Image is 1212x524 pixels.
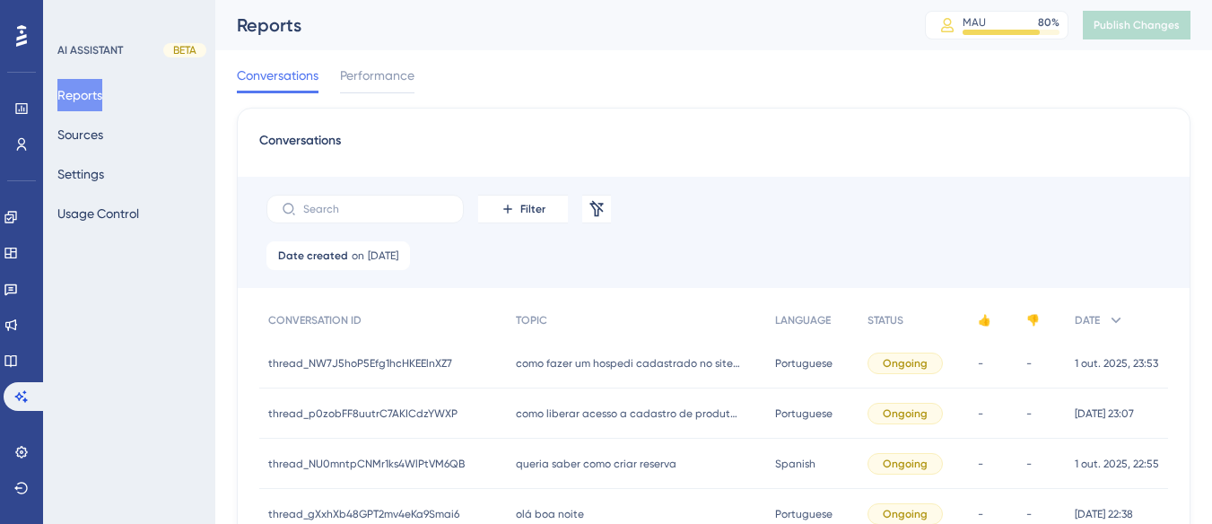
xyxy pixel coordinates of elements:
button: Reports [57,79,102,111]
span: [DATE] [368,249,398,263]
span: STATUS [868,313,903,327]
span: Spanish [775,457,815,471]
span: queria saber como criar reserva [516,457,676,471]
span: Date created [278,249,348,263]
span: Ongoing [883,507,928,521]
span: Conversations [259,130,341,162]
button: Filter [478,195,568,223]
span: CONVERSATION ID [268,313,362,327]
span: DATE [1075,313,1100,327]
span: - [1026,507,1032,521]
span: 1 out. 2025, 23:53 [1075,356,1158,371]
button: Usage Control [57,197,139,230]
div: 80 % [1038,15,1059,30]
span: - [978,356,983,371]
div: BETA [163,43,206,57]
span: LANGUAGE [775,313,831,327]
span: thread_NW7J5hoP5Efg1hcHKEElnXZ7 [268,356,452,371]
span: 👎 [1026,313,1040,327]
div: AI ASSISTANT [57,43,123,57]
span: - [978,457,983,471]
span: thread_p0zobFF8uutrC7AKICdzYWXP [268,406,458,421]
button: Publish Changes [1083,11,1190,39]
span: thread_NU0mntpCNMr1ks4WlPtVM6QB [268,457,465,471]
span: Publish Changes [1094,18,1180,32]
span: Ongoing [883,406,928,421]
div: Reports [237,13,880,38]
span: como liberar acesso a cadastro de produtos [516,406,740,421]
span: Performance [340,65,414,86]
span: TOPIC [516,313,547,327]
span: como fazer um hospedi cadastrado no sitema passar para criança? [516,356,740,371]
span: 👍 [978,313,991,327]
span: 1 out. 2025, 22:55 [1075,457,1159,471]
div: MAU [963,15,986,30]
span: Portuguese [775,507,833,521]
button: Sources [57,118,103,151]
span: thread_gXxhXb48GPT2mv4eKa9Smai6 [268,507,459,521]
span: - [1026,406,1032,421]
button: Settings [57,158,104,190]
span: Ongoing [883,457,928,471]
span: olá boa noite [516,507,584,521]
span: Filter [520,202,545,216]
span: Ongoing [883,356,928,371]
span: [DATE] 22:38 [1075,507,1133,521]
span: Portuguese [775,356,833,371]
span: [DATE] 23:07 [1075,406,1134,421]
span: - [978,406,983,421]
span: Portuguese [775,406,833,421]
span: - [1026,356,1032,371]
span: on [352,249,364,263]
input: Search [303,203,449,215]
span: - [1026,457,1032,471]
span: Conversations [237,65,318,86]
span: - [978,507,983,521]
